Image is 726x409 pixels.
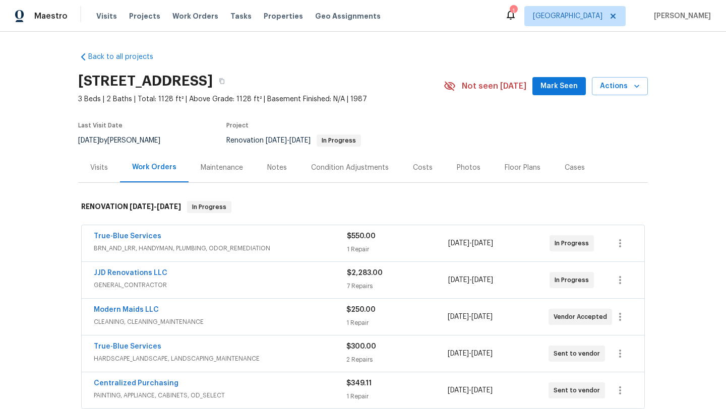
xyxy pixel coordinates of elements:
[90,163,108,173] div: Visits
[78,137,99,144] span: [DATE]
[78,134,172,147] div: by [PERSON_NAME]
[226,122,249,128] span: Project
[413,163,433,173] div: Costs
[346,355,447,365] div: 2 Repairs
[172,11,218,21] span: Work Orders
[94,343,161,350] a: True-Blue Services
[554,385,604,395] span: Sent to vendor
[448,238,493,248] span: -
[533,11,602,21] span: [GEOGRAPHIC_DATA]
[201,163,243,173] div: Maintenance
[565,163,585,173] div: Cases
[347,233,376,240] span: $550.00
[346,391,447,401] div: 1 Repair
[94,233,161,240] a: True-Blue Services
[78,94,444,104] span: 3 Beds | 2 Baths | Total: 1128 ft² | Above Grade: 1128 ft² | Basement Finished: N/A | 1987
[346,306,376,313] span: $250.00
[34,11,68,21] span: Maestro
[347,281,448,291] div: 7 Repairs
[81,201,181,213] h6: RENOVATION
[318,138,360,144] span: In Progress
[96,11,117,21] span: Visits
[471,313,493,320] span: [DATE]
[448,350,469,357] span: [DATE]
[157,203,181,210] span: [DATE]
[289,137,311,144] span: [DATE]
[448,387,469,394] span: [DATE]
[448,275,493,285] span: -
[267,163,287,173] div: Notes
[532,77,586,96] button: Mark Seen
[457,163,480,173] div: Photos
[311,163,389,173] div: Condition Adjustments
[505,163,540,173] div: Floor Plans
[448,312,493,322] span: -
[472,277,493,284] span: [DATE]
[230,13,252,20] span: Tasks
[448,349,493,359] span: -
[130,203,154,210] span: [DATE]
[94,306,159,313] a: Modern Maids LLC
[472,240,493,247] span: [DATE]
[266,137,311,144] span: -
[78,191,648,223] div: RENOVATION [DATE]-[DATE]In Progress
[471,387,493,394] span: [DATE]
[346,318,447,328] div: 1 Repair
[650,11,711,21] span: [PERSON_NAME]
[264,11,303,21] span: Properties
[510,6,517,16] div: 1
[346,343,376,350] span: $300.00
[600,80,640,93] span: Actions
[94,317,346,327] span: CLEANING, CLEANING_MAINTENANCE
[448,277,469,284] span: [DATE]
[347,269,383,277] span: $2,283.00
[94,243,347,253] span: BRN_AND_LRR, HANDYMAN, PLUMBING, ODOR_REMEDIATION
[347,244,448,254] div: 1 Repair
[130,203,181,210] span: -
[346,380,372,387] span: $349.11
[94,380,178,387] a: Centralized Purchasing
[554,312,611,322] span: Vendor Accepted
[462,81,526,91] span: Not seen [DATE]
[555,275,593,285] span: In Progress
[78,122,123,128] span: Last Visit Date
[226,137,361,144] span: Renovation
[78,52,175,62] a: Back to all projects
[94,354,346,364] span: HARDSCAPE_LANDSCAPE, LANDSCAPING_MAINTENANCE
[94,269,167,277] a: JJD Renovations LLC
[471,350,493,357] span: [DATE]
[94,280,347,290] span: GENERAL_CONTRACTOR
[540,80,578,93] span: Mark Seen
[129,11,160,21] span: Projects
[78,76,213,86] h2: [STREET_ADDRESS]
[315,11,381,21] span: Geo Assignments
[188,202,230,212] span: In Progress
[592,77,648,96] button: Actions
[555,238,593,248] span: In Progress
[554,349,604,359] span: Sent to vendor
[266,137,287,144] span: [DATE]
[448,385,493,395] span: -
[94,390,346,400] span: PAINTING, APPLIANCE, CABINETS, OD_SELECT
[132,162,176,172] div: Work Orders
[448,240,469,247] span: [DATE]
[448,313,469,320] span: [DATE]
